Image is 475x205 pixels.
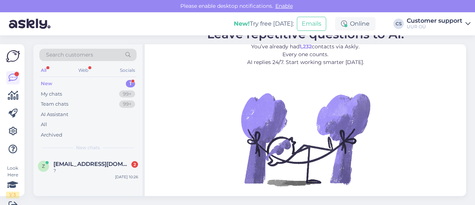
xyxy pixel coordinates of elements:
span: z [42,163,45,169]
div: All [39,65,48,75]
div: New [41,80,52,87]
span: zivka254@gmail.com [53,161,131,167]
div: My chats [41,90,62,98]
div: ? [53,167,138,174]
button: Emails [297,17,326,31]
div: UUR OÜ [407,24,462,30]
div: All [41,121,47,128]
div: [DATE] 10:26 [115,174,138,180]
div: CS [393,19,404,29]
b: 1,232 [299,43,312,50]
div: Socials [118,65,137,75]
div: Look Here [6,165,19,198]
div: 99+ [119,100,135,108]
div: 1 / 3 [6,192,19,198]
p: You’ve already had contacts via Askly. Every one counts. AI replies 24/7. Start working smarter [... [207,43,404,66]
div: Online [335,17,376,31]
div: Web [77,65,90,75]
div: 1 [126,80,135,87]
img: Askly Logo [6,50,20,62]
span: New chats [76,144,100,151]
b: New! [234,20,250,27]
div: Try free [DATE]: [234,19,294,28]
span: Enable [273,3,295,9]
div: 99+ [119,90,135,98]
div: AI Assistant [41,111,68,118]
span: Search customers [46,51,93,59]
div: Team chats [41,100,68,108]
a: Customer supportUUR OÜ [407,18,471,30]
div: Archived [41,131,62,139]
div: 2 [131,161,138,168]
div: Customer support [407,18,462,24]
